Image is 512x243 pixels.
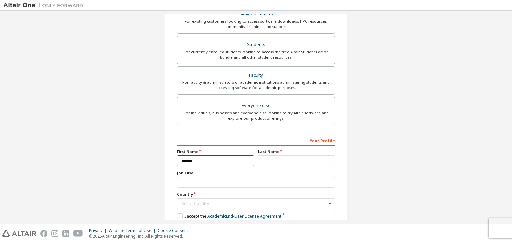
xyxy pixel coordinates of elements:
div: Select Country [182,202,327,206]
label: First Name [177,149,254,154]
p: © 2025 Altair Engineering, Inc. All Rights Reserved. [89,233,192,239]
img: instagram.svg [51,230,58,237]
div: Everyone else [181,101,331,110]
img: altair_logo.svg [2,230,36,237]
label: I accept the [177,213,281,219]
div: Altair Customers [181,9,331,19]
a: Academic End-User License Agreement [207,213,281,219]
img: facebook.svg [40,230,47,237]
label: Last Name [258,149,335,154]
div: Privacy [89,228,109,233]
div: Website Terms of Use [109,228,158,233]
div: Faculty [181,71,331,80]
img: Altair One [3,2,87,9]
div: Cookie Consent [158,228,192,233]
img: linkedin.svg [62,230,69,237]
div: Your Profile [177,135,335,146]
div: For individuals, businesses and everyone else looking to try Altair software and explore our prod... [181,110,331,121]
div: For existing customers looking to access software downloads, HPC resources, community, trainings ... [181,19,331,29]
div: Students [181,40,331,49]
img: youtube.svg [73,230,83,237]
div: For currently enrolled students looking to access the free Altair Student Edition bundle and all ... [181,49,331,60]
label: Job Title [177,170,335,176]
label: Country [177,192,335,197]
div: For faculty & administrators of academic institutions administering students and accessing softwa... [181,80,331,90]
